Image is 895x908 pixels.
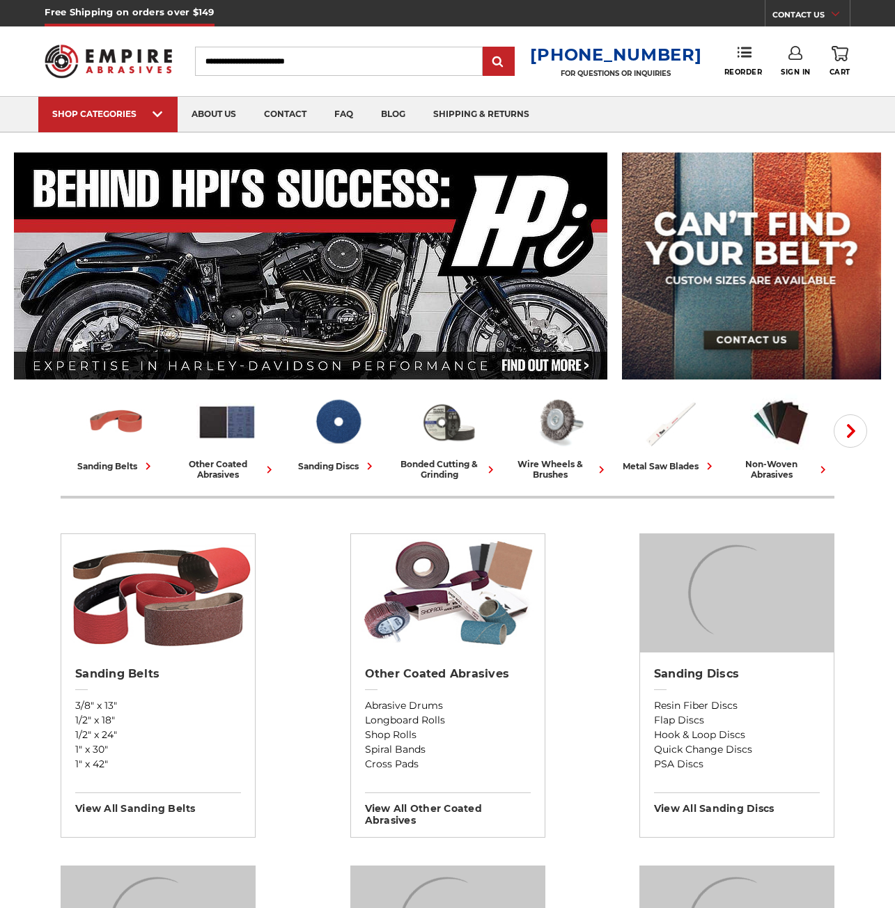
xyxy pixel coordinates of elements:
a: Hook & Loop Discs [654,728,820,742]
a: wire wheels & brushes [509,392,609,480]
img: promo banner for custom belts. [622,152,881,379]
img: Bonded Cutting & Grinding [418,392,479,452]
a: Abrasive Drums [365,698,531,713]
div: sanding discs [298,459,377,473]
a: 1" x 42" [75,757,241,772]
a: 1/2" x 18" [75,713,241,728]
img: Sanding Discs [307,392,368,452]
a: 3/8" x 13" [75,698,241,713]
a: sanding discs [288,392,387,473]
a: Cross Pads [365,757,531,772]
a: Longboard Rolls [365,713,531,728]
img: Other Coated Abrasives [196,392,258,452]
a: blog [367,97,419,132]
a: Quick Change Discs [654,742,820,757]
img: Non-woven Abrasives [750,392,811,452]
a: PSA Discs [654,757,820,772]
h2: Sanding Belts [75,667,241,681]
a: 1/2" x 24" [75,728,241,742]
a: [PHONE_NUMBER] [530,45,701,65]
h2: Sanding Discs [654,667,820,681]
a: sanding belts [66,392,166,473]
div: non-woven abrasives [731,459,830,480]
div: bonded cutting & grinding [398,459,498,480]
a: non-woven abrasives [731,392,830,480]
a: contact [250,97,320,132]
a: 1" x 30" [75,742,241,757]
a: about us [178,97,250,132]
a: Resin Fiber Discs [654,698,820,713]
p: FOR QUESTIONS OR INQUIRIES [530,69,701,78]
div: wire wheels & brushes [509,459,609,480]
a: other coated abrasives [177,392,277,480]
h3: View All sanding belts [75,792,241,815]
h2: Other Coated Abrasives [365,667,531,681]
a: Cart [830,46,850,77]
img: Banner for an interview featuring Horsepower Inc who makes Harley performance upgrades featured o... [14,152,608,379]
img: Sanding Belts [86,392,147,452]
img: Empire Abrasives [45,36,171,86]
span: Reorder [724,68,763,77]
a: Reorder [724,46,763,76]
a: shipping & returns [419,97,543,132]
a: bonded cutting & grinding [398,392,498,480]
div: SHOP CATEGORIES [52,109,164,119]
h3: View All other coated abrasives [365,792,531,827]
div: sanding belts [77,459,155,473]
img: Wire Wheels & Brushes [529,392,590,452]
div: other coated abrasives [177,459,277,480]
img: Other Coated Abrasives [351,534,545,652]
a: CONTACT US [772,7,850,26]
img: Sanding Belts [61,534,255,652]
span: Sign In [781,68,811,77]
a: metal saw blades [620,392,719,473]
img: Metal Saw Blades [639,392,701,452]
a: Spiral Bands [365,742,531,757]
a: Flap Discs [654,713,820,728]
h3: View All sanding discs [654,792,820,815]
button: Next [834,414,867,448]
span: Cart [830,68,850,77]
div: metal saw blades [623,459,717,473]
img: Sanding Discs [640,534,834,652]
a: Shop Rolls [365,728,531,742]
a: faq [320,97,367,132]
